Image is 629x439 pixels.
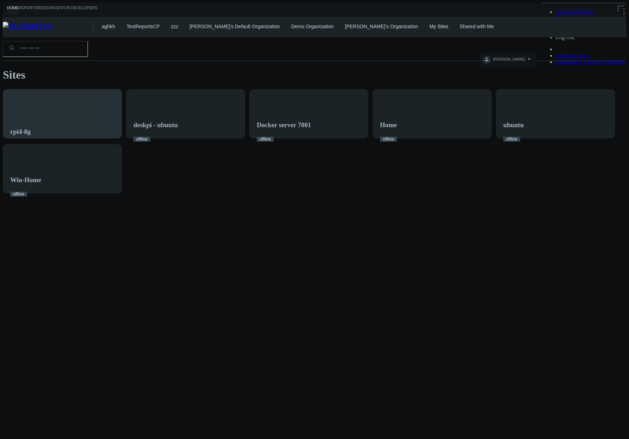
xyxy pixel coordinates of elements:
[556,59,625,65] a: Component Library Storybook
[556,9,594,15] a: Account Settings
[503,137,520,142] a: offline
[3,68,25,81] span: Sites
[10,128,31,135] nx-search-highlight: rpi4-8g
[19,6,37,14] a: Reports
[102,24,115,29] a: aghkh
[291,24,334,29] a: Demo Organization
[62,6,98,14] a: For Developers
[493,57,525,65] span: [PERSON_NAME]
[10,192,27,197] a: offline
[257,121,311,129] nx-search-highlight: Docker server 7001
[429,24,448,36] div: My Sites
[126,24,160,29] a: TestReportsCP
[257,137,274,142] a: offline
[503,121,524,129] nx-search-highlight: ubuntu
[380,121,397,129] nx-search-highlight: Home
[171,24,178,29] a: zzz
[133,121,178,129] nx-search-highlight: deskpi - ubuntu
[133,137,150,142] a: offline
[3,22,93,32] img: Nx Cloud logo
[460,24,494,29] a: Shared with Me
[556,15,596,21] a: Change Password
[37,6,62,14] a: Resources
[345,24,418,29] a: [PERSON_NAME]'s Organization
[479,53,536,67] button: [PERSON_NAME]
[380,137,397,142] a: offline
[7,6,19,14] a: Home
[10,176,41,184] nx-search-highlight: Win-Home
[189,24,280,29] a: [PERSON_NAME]'s Default Organization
